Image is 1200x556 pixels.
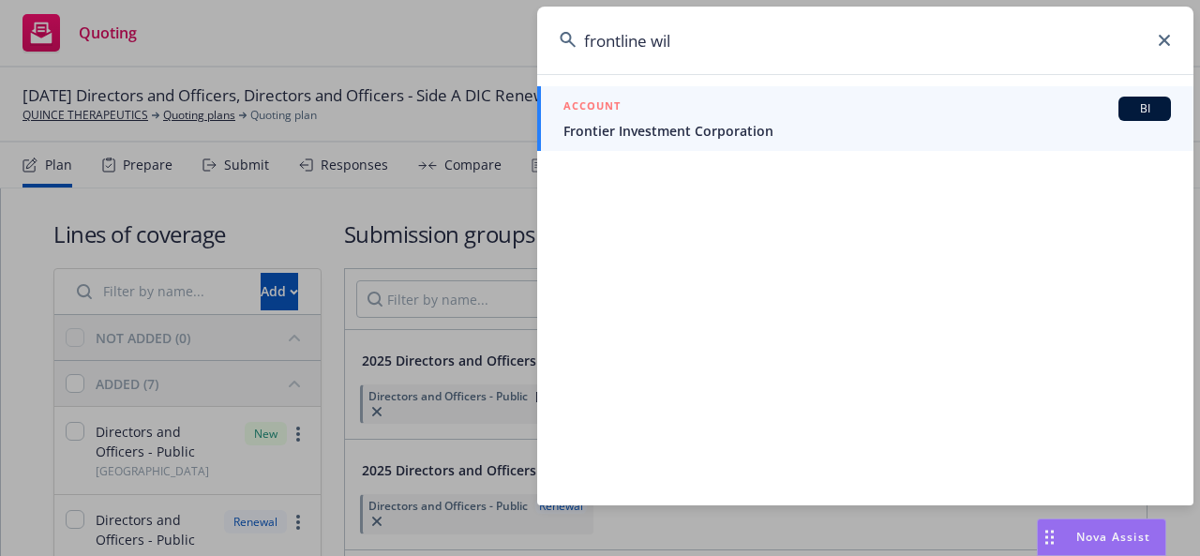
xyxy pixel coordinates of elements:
[563,121,1171,141] span: Frontier Investment Corporation
[563,97,621,119] h5: ACCOUNT
[1038,519,1061,555] div: Drag to move
[537,7,1193,74] input: Search...
[1076,529,1150,545] span: Nova Assist
[1126,100,1163,117] span: BI
[1037,518,1166,556] button: Nova Assist
[537,86,1193,151] a: ACCOUNTBIFrontier Investment Corporation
